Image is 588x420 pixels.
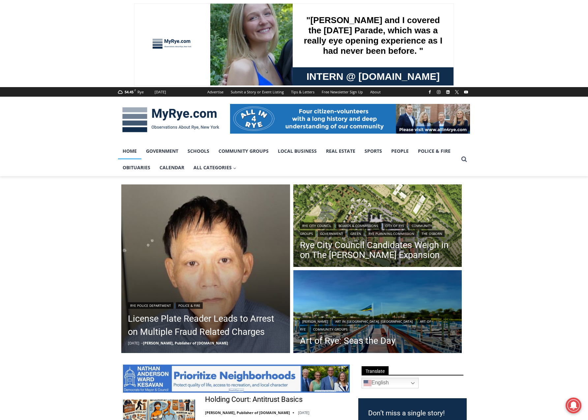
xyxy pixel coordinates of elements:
a: Green [348,230,364,237]
img: (PHOTO: On Monday, October 13, 2025, Rye PD arrested Ming Wu, 60, of Flushing, New York, on multi... [121,184,290,353]
img: [PHOTO: Seas the Day - Shenorock Shore Club Marina, Rye 36” X 48” Oil on canvas, Commissioned & E... [293,270,462,355]
span: Intern @ [DOMAIN_NAME] [172,66,306,81]
a: Rye Police Department [128,302,173,309]
a: [PERSON_NAME], Publisher of [DOMAIN_NAME] [143,340,228,345]
div: | | | | | | | [300,221,456,237]
a: Community Groups [214,143,273,159]
a: License Plate Reader Leads to Arrest on Multiple Fraud Related Charges [128,312,283,339]
a: Rye Planning Commission [366,230,417,237]
time: [DATE] [298,410,309,415]
div: | [128,301,283,309]
a: Intern @ [DOMAIN_NAME] [159,64,319,82]
span: 54.45 [125,89,133,94]
a: Tips & Letters [287,87,318,97]
a: The Osborn [419,230,445,237]
a: Advertise [204,87,227,97]
button: Child menu of All Categories [189,159,241,176]
a: Facebook [426,88,434,96]
img: (PHOTO: Illustrative plan of The Osborn's proposed site plan from the July 10, 2025 planning comm... [293,184,462,269]
a: X [453,88,461,96]
time: [DATE] [128,340,139,345]
a: Sports [360,143,387,159]
a: Linkedin [444,88,452,96]
a: Local Business [273,143,321,159]
a: Police & Fire [413,143,455,159]
a: Holding Court: Antitrust Basics [205,395,303,404]
a: Police & Fire [176,302,203,309]
a: Rye City Council [300,222,334,229]
img: All in for Rye [230,104,470,134]
a: Read More Art of Rye: Seas the Day [293,270,462,355]
img: en [364,379,371,387]
a: [PERSON_NAME], Publisher of [DOMAIN_NAME] [205,410,290,415]
span: F [134,88,136,92]
div: | | | [300,317,456,333]
a: Community Groups [311,326,350,333]
a: Obituaries [118,159,155,176]
a: Government [141,143,183,159]
a: Rye City Council Candidates Weigh in on The [PERSON_NAME] Expansion [300,240,456,260]
div: "[PERSON_NAME] and I covered the [DATE] Parade, which was a really eye opening experience as I ha... [166,0,311,64]
a: Real Estate [321,143,360,159]
a: YouTube [462,88,470,96]
div: Rye [137,89,144,95]
a: Submit a Story or Event Listing [227,87,287,97]
a: [PERSON_NAME] [300,318,330,325]
a: Government [318,230,345,237]
a: Home [118,143,141,159]
h3: Don’t miss a single story! [368,408,457,419]
a: Instagram [435,88,443,96]
a: Boards & Commissions [336,222,380,229]
img: MyRye.com [118,103,223,137]
a: Read More License Plate Reader Leads to Arrest on Multiple Fraud Related Charges [121,184,290,353]
a: Read More Rye City Council Candidates Weigh in on The Osborn Expansion [293,184,462,269]
a: People [387,143,413,159]
a: Art of Rye: Seas the Day [300,336,456,346]
span: – [141,340,143,345]
a: English [362,378,419,388]
button: View Search Form [458,153,470,165]
span: Translate [362,366,389,375]
a: Art in [GEOGRAPHIC_DATA], [GEOGRAPHIC_DATA] [333,318,415,325]
a: Free Newsletter Sign Up [318,87,367,97]
nav: Primary Navigation [118,143,458,176]
a: City of Rye [383,222,407,229]
nav: Secondary Navigation [204,87,384,97]
div: [DATE] [155,89,166,95]
a: Schools [183,143,214,159]
a: Calendar [155,159,189,176]
a: About [367,87,384,97]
